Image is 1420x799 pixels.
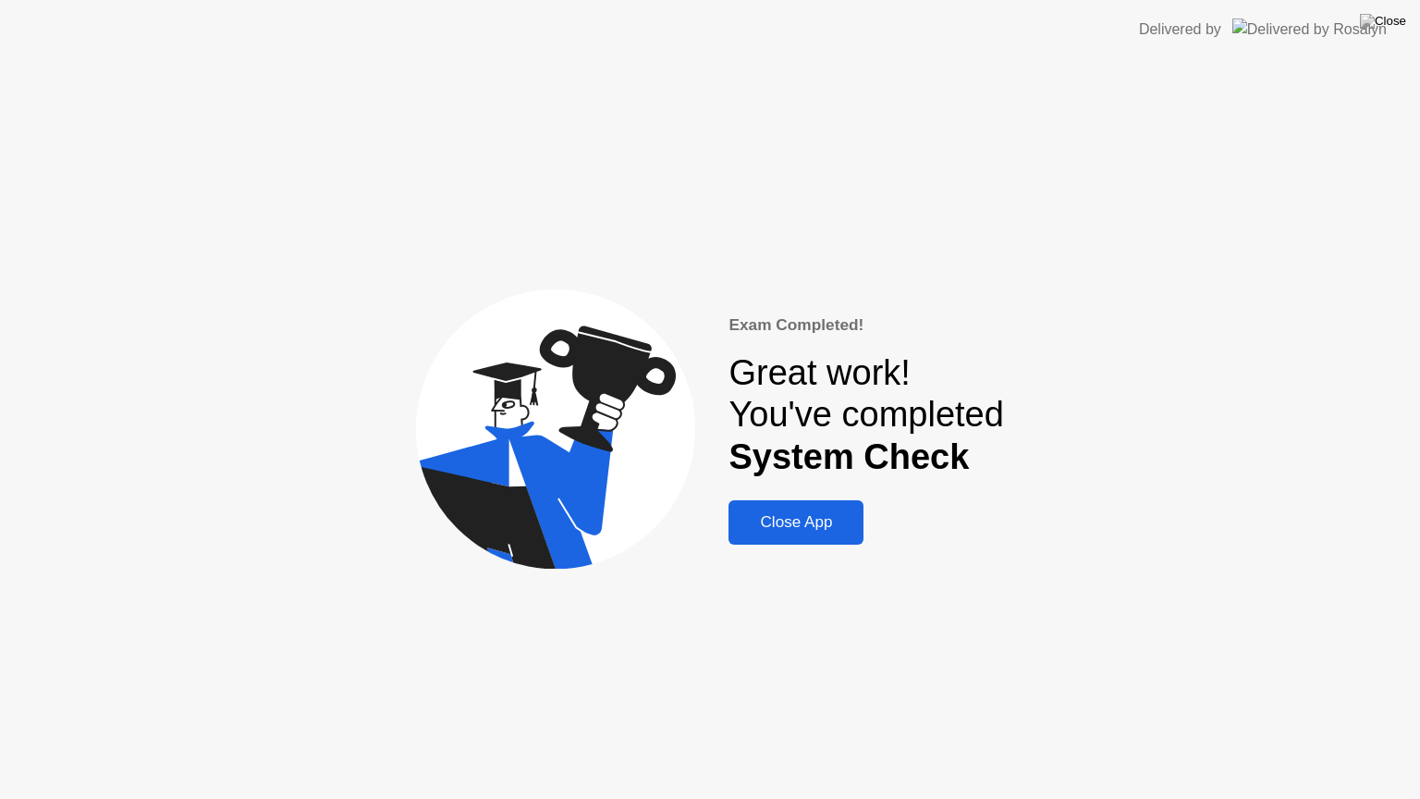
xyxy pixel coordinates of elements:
[728,500,863,545] button: Close App
[1232,18,1387,40] img: Delivered by Rosalyn
[1139,18,1221,41] div: Delivered by
[728,352,1003,479] div: Great work! You've completed
[1360,14,1406,29] img: Close
[728,437,969,476] b: System Check
[734,513,858,532] div: Close App
[728,313,1003,338] div: Exam Completed!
